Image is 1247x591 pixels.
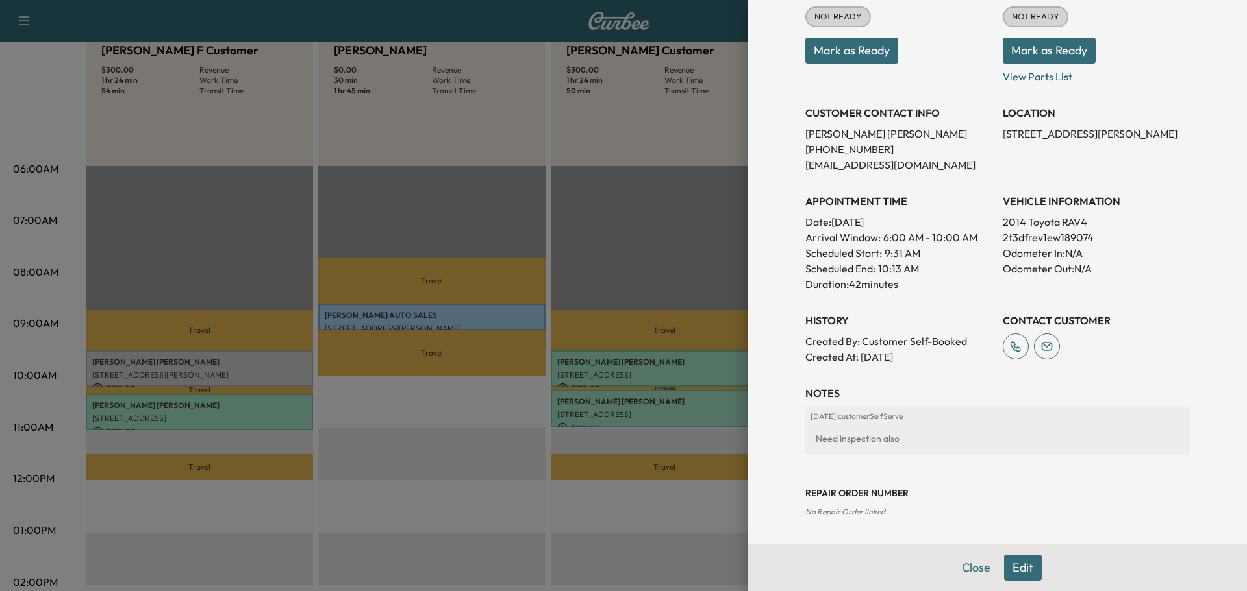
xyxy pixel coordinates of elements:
p: Scheduled Start: [805,245,882,261]
h3: LOCATION [1003,105,1190,121]
h3: APPOINTMENT TIME [805,193,992,209]
span: No Repair Order linked [805,507,885,516]
span: 6:00 AM - 10:00 AM [883,230,977,245]
button: Close [953,555,999,581]
button: Mark as Ready [805,38,898,64]
p: Arrival Window: [805,230,992,245]
p: Date: [DATE] [805,214,992,230]
p: Odometer Out: N/A [1003,261,1190,276]
h3: VEHICLE INFORMATION [1003,193,1190,209]
p: [PERSON_NAME] [PERSON_NAME] [805,126,992,141]
p: Duration: 42 minutes [805,276,992,292]
button: Edit [1004,555,1042,581]
h3: CUSTOMER CONTACT INFO [805,105,992,121]
p: [EMAIL_ADDRESS][DOMAIN_NAME] [805,157,992,173]
p: [DATE] | customerSelfServe [811,411,1185,422]
p: [STREET_ADDRESS][PERSON_NAME] [1003,126,1190,141]
span: NOT READY [1004,10,1067,23]
span: NOT READY [807,10,870,23]
p: Odometer In: N/A [1003,245,1190,261]
p: 9:31 AM [885,245,920,261]
p: Scheduled End: [805,261,875,276]
p: View Parts List [1003,64,1190,84]
h3: NOTES [805,385,1190,401]
p: 2t3dfrev1ew189074 [1003,230,1190,245]
p: 10:13 AM [878,261,919,276]
button: Mark as Ready [1003,38,1096,64]
h3: History [805,313,992,328]
div: Need inspection also [811,427,1185,450]
p: [PHONE_NUMBER] [805,141,992,157]
h3: Repair Order number [805,487,1190,500]
h3: CONTACT CUSTOMER [1003,313,1190,328]
p: Created By : Customer Self-Booked [805,333,992,349]
p: 2014 Toyota RAV4 [1003,214,1190,230]
p: Created At : [DATE] [805,349,992,365]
